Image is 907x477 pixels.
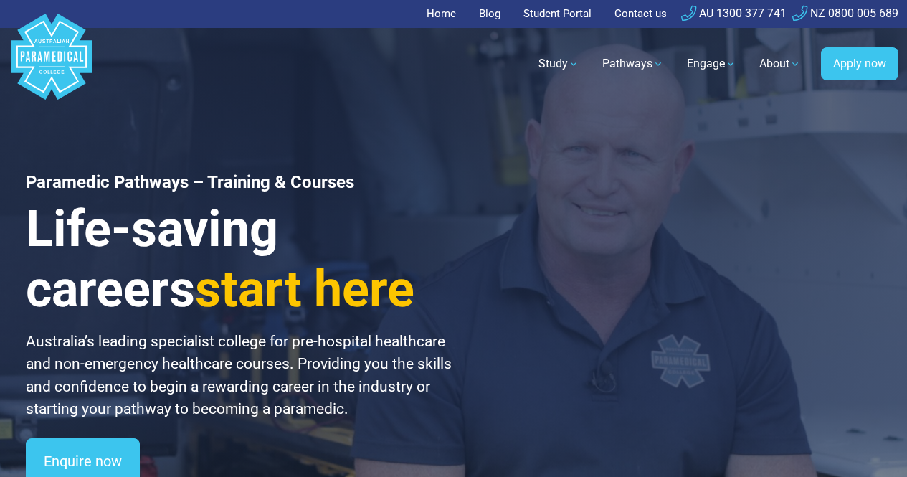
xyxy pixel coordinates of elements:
[678,44,745,84] a: Engage
[9,28,95,100] a: Australian Paramedical College
[26,199,471,319] h3: Life-saving careers
[195,260,414,318] span: start here
[26,172,471,193] h1: Paramedic Pathways – Training & Courses
[751,44,809,84] a: About
[26,331,471,421] p: Australia’s leading specialist college for pre-hospital healthcare and non-emergency healthcare c...
[530,44,588,84] a: Study
[792,6,898,20] a: NZ 0800 005 689
[681,6,787,20] a: AU 1300 377 741
[594,44,673,84] a: Pathways
[821,47,898,80] a: Apply now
